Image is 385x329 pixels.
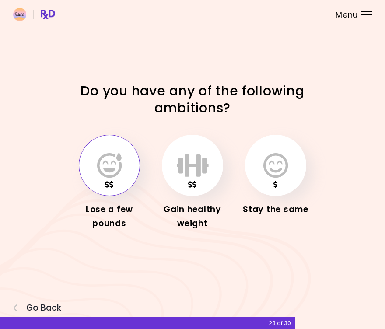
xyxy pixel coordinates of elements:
[13,303,66,313] button: Go Back
[336,11,358,19] span: Menu
[157,203,227,231] div: Gain healthy weight
[13,8,55,21] img: RxDiet
[26,303,61,313] span: Go Back
[74,203,144,231] div: Lose a few pounds
[79,82,306,116] h1: Do you have any of the following ambitions?
[241,203,311,217] div: Stay the same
